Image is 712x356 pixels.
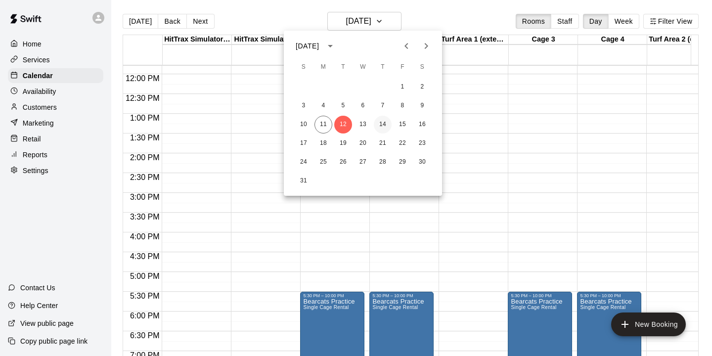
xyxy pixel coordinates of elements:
[354,116,372,133] button: 13
[394,57,411,77] span: Friday
[413,153,431,171] button: 30
[374,153,392,171] button: 28
[334,153,352,171] button: 26
[314,153,332,171] button: 25
[314,134,332,152] button: 18
[394,97,411,115] button: 8
[374,116,392,133] button: 14
[314,116,332,133] button: 11
[295,97,312,115] button: 3
[413,97,431,115] button: 9
[394,116,411,133] button: 15
[394,134,411,152] button: 22
[334,57,352,77] span: Tuesday
[416,36,436,56] button: Next month
[295,134,312,152] button: 17
[413,57,431,77] span: Saturday
[334,116,352,133] button: 12
[354,57,372,77] span: Wednesday
[322,38,339,54] button: calendar view is open, switch to year view
[394,153,411,171] button: 29
[397,36,416,56] button: Previous month
[354,134,372,152] button: 20
[334,134,352,152] button: 19
[394,78,411,96] button: 1
[295,57,312,77] span: Sunday
[295,172,312,190] button: 31
[354,153,372,171] button: 27
[295,116,312,133] button: 10
[374,57,392,77] span: Thursday
[374,97,392,115] button: 7
[296,41,319,51] div: [DATE]
[413,134,431,152] button: 23
[334,97,352,115] button: 5
[295,153,312,171] button: 24
[374,134,392,152] button: 21
[354,97,372,115] button: 6
[413,116,431,133] button: 16
[314,57,332,77] span: Monday
[314,97,332,115] button: 4
[413,78,431,96] button: 2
